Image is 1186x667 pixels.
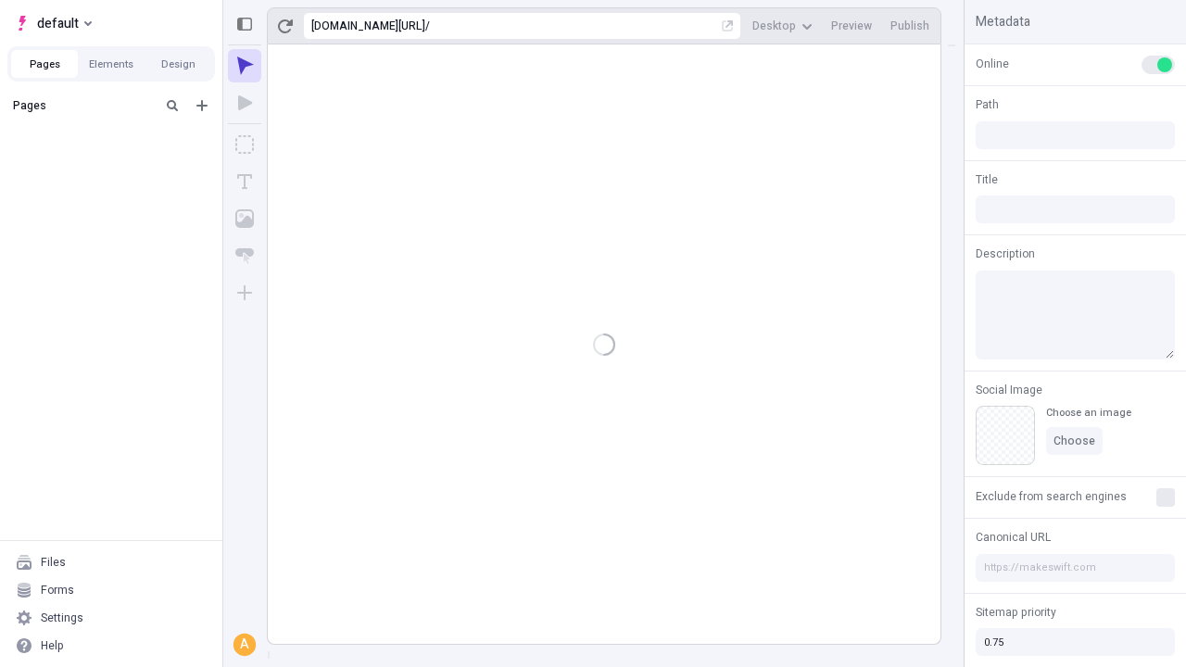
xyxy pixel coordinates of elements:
[976,96,999,113] span: Path
[883,12,937,40] button: Publish
[235,636,254,654] div: A
[976,171,998,188] span: Title
[41,583,74,598] div: Forms
[831,19,872,33] span: Preview
[976,554,1175,582] input: https://makeswift.com
[228,128,261,161] button: Box
[425,19,430,33] div: /
[745,12,820,40] button: Desktop
[41,610,83,625] div: Settings
[7,9,99,37] button: Select site
[37,12,79,34] span: default
[976,604,1056,621] span: Sitemap priority
[145,50,211,78] button: Design
[13,98,154,113] div: Pages
[976,488,1127,505] span: Exclude from search engines
[976,245,1035,262] span: Description
[1046,406,1131,420] div: Choose an image
[228,165,261,198] button: Text
[890,19,929,33] span: Publish
[752,19,796,33] span: Desktop
[41,555,66,570] div: Files
[976,382,1042,398] span: Social Image
[191,94,213,117] button: Add new
[1054,434,1095,448] span: Choose
[824,12,879,40] button: Preview
[228,202,261,235] button: Image
[976,529,1051,546] span: Canonical URL
[1046,427,1103,455] button: Choose
[78,50,145,78] button: Elements
[11,50,78,78] button: Pages
[311,19,425,33] div: [URL][DOMAIN_NAME]
[41,638,64,653] div: Help
[976,56,1009,72] span: Online
[228,239,261,272] button: Button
